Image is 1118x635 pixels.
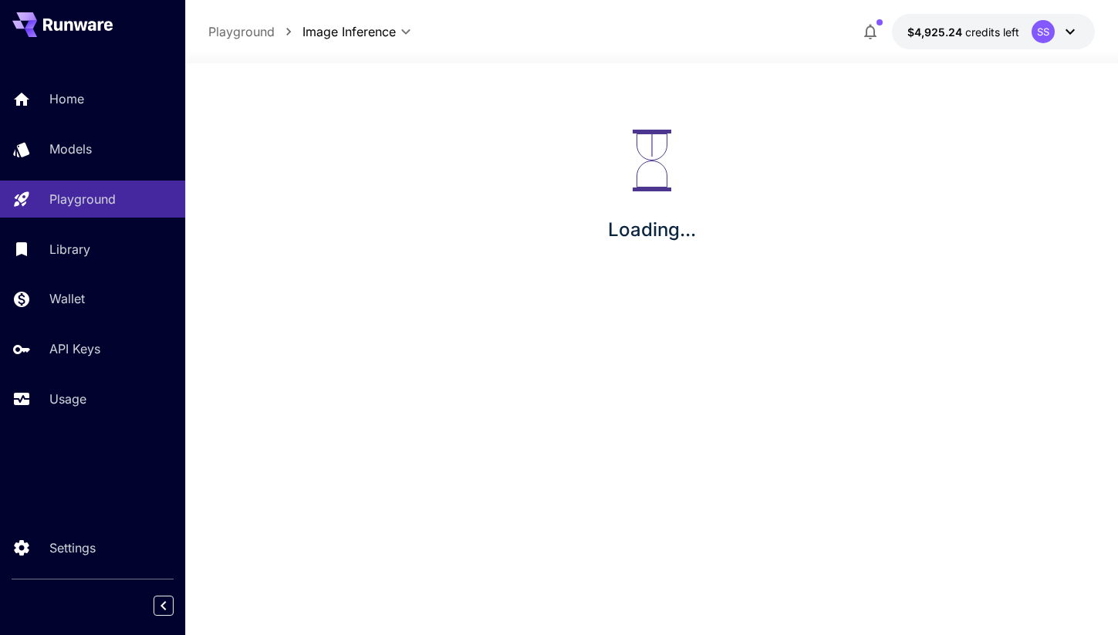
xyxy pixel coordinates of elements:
div: Collapse sidebar [165,592,185,620]
div: $4,925.23874 [907,24,1019,40]
span: credits left [965,25,1019,39]
button: $4,925.23874SS [892,14,1095,49]
p: Library [49,240,90,258]
button: Collapse sidebar [154,596,174,616]
p: Models [49,140,92,158]
p: Loading... [608,216,696,244]
div: SS [1032,20,1055,43]
p: Usage [49,390,86,408]
span: $4,925.24 [907,25,965,39]
p: Home [49,90,84,108]
p: Playground [49,190,116,208]
span: Image Inference [302,22,396,41]
nav: breadcrumb [208,22,302,41]
p: Settings [49,539,96,557]
p: API Keys [49,339,100,358]
a: Playground [208,22,275,41]
p: Wallet [49,289,85,308]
